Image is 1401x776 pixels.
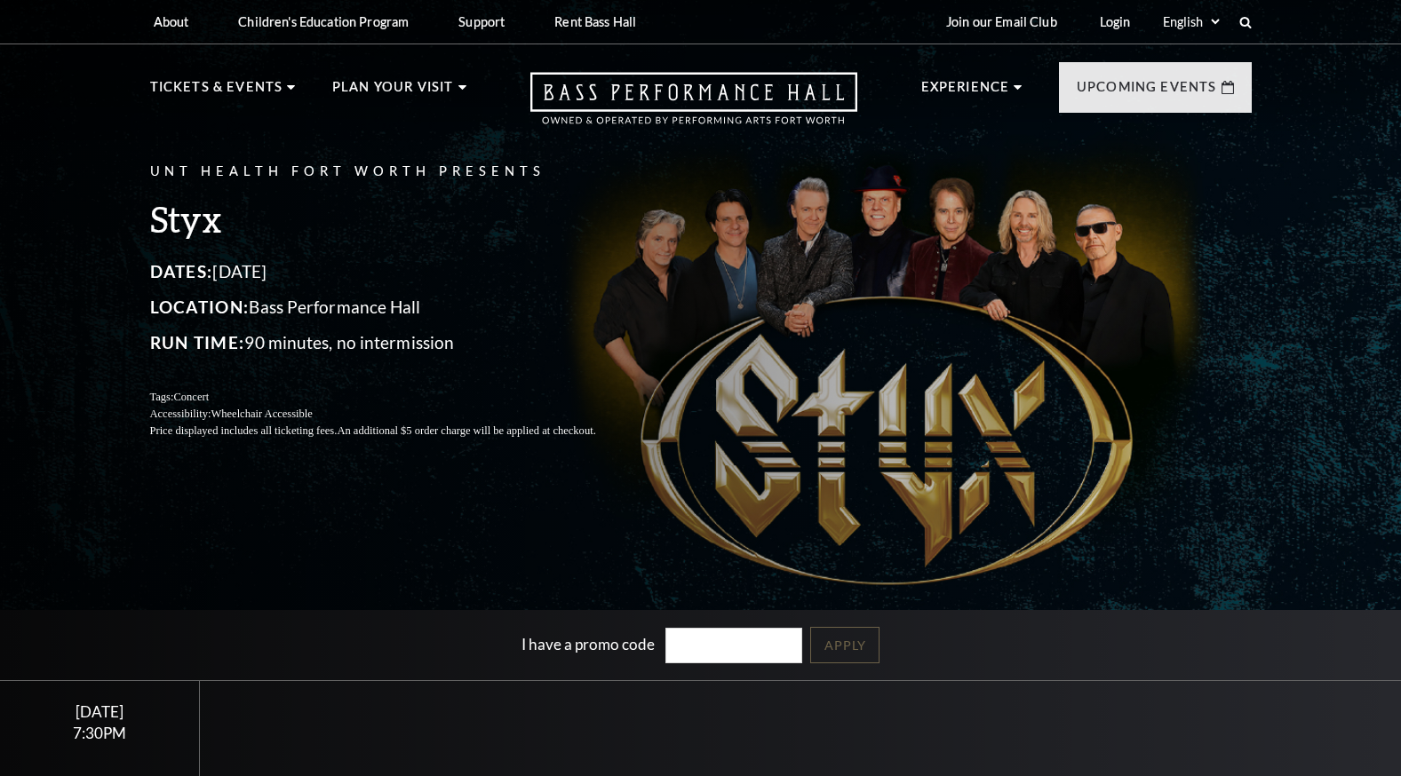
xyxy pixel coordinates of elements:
span: Concert [173,391,209,403]
p: Children's Education Program [238,14,409,29]
span: An additional $5 order charge will be applied at checkout. [337,424,595,437]
p: Accessibility: [150,406,639,423]
p: 90 minutes, no intermission [150,329,639,357]
p: Tags: [150,389,639,406]
p: Experience [921,76,1010,108]
span: Run Time: [150,332,245,352]
p: About [154,14,189,29]
p: Tickets & Events [150,76,283,108]
span: Location: [150,297,250,317]
p: [DATE] [150,257,639,286]
p: Plan Your Visit [332,76,454,108]
p: UNT Health Fort Worth Presents [150,161,639,183]
p: Price displayed includes all ticketing fees. [150,423,639,439]
p: Rent Bass Hall [554,14,636,29]
div: 7:30PM [21,725,179,740]
span: Wheelchair Accessible [211,408,312,420]
h3: Styx [150,196,639,242]
p: Upcoming Events [1077,76,1217,108]
div: [DATE] [21,702,179,721]
span: Dates: [150,261,213,281]
select: Select: [1159,13,1222,30]
p: Support [458,14,505,29]
label: I have a promo code [521,634,655,653]
p: Bass Performance Hall [150,293,639,321]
